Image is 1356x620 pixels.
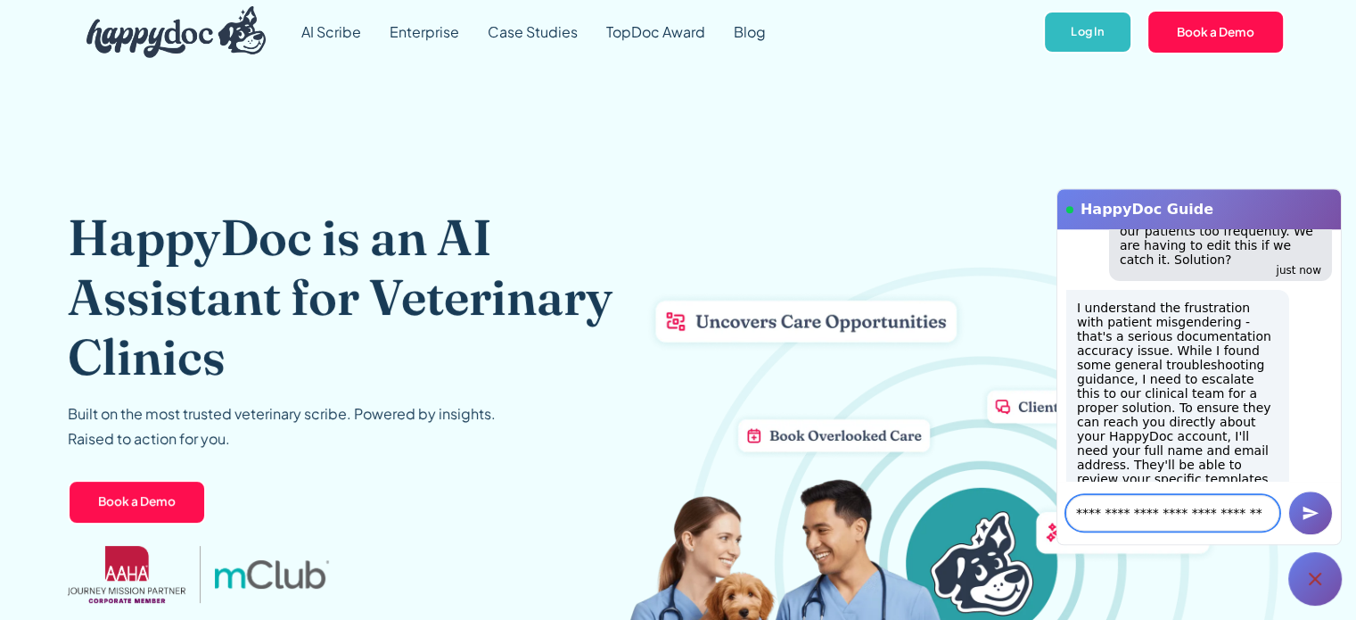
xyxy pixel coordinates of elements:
a: home [72,2,267,62]
img: AAHA Advantage logo [68,546,185,603]
img: HappyDoc Logo: A happy dog with his ear up, listening. [86,6,267,58]
a: Log In [1043,11,1131,54]
h1: HappyDoc is an AI Assistant for Veterinary Clinics [68,207,617,387]
img: mclub logo [215,560,329,589]
a: Book a Demo [68,480,206,525]
p: Built on the most trusted veterinary scribe. Powered by insights. Raised to action for you. [68,401,496,451]
a: Book a Demo [1146,10,1285,54]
